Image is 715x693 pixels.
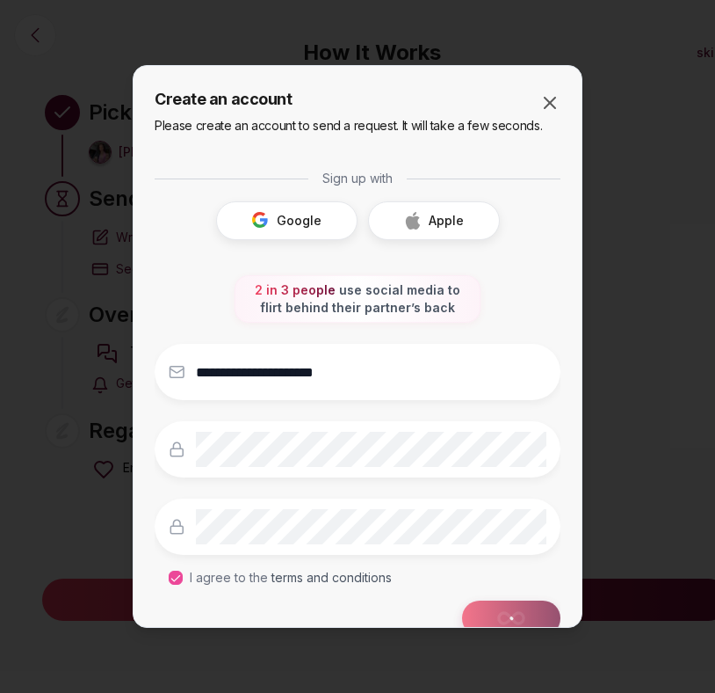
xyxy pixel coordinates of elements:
h2: Create an account [134,87,581,112]
div: I agree to the [190,569,392,587]
button: Google [216,201,357,240]
span: Sign up with [322,170,393,187]
span: 2 in 3 people [255,282,336,297]
h2: Please create an account to send a request. It will take a few seconds. [134,117,581,135]
button: Apple [368,201,500,240]
p: terms and conditions [268,569,392,587]
span: use social media to flirt behind their partner’s back [260,282,460,315]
